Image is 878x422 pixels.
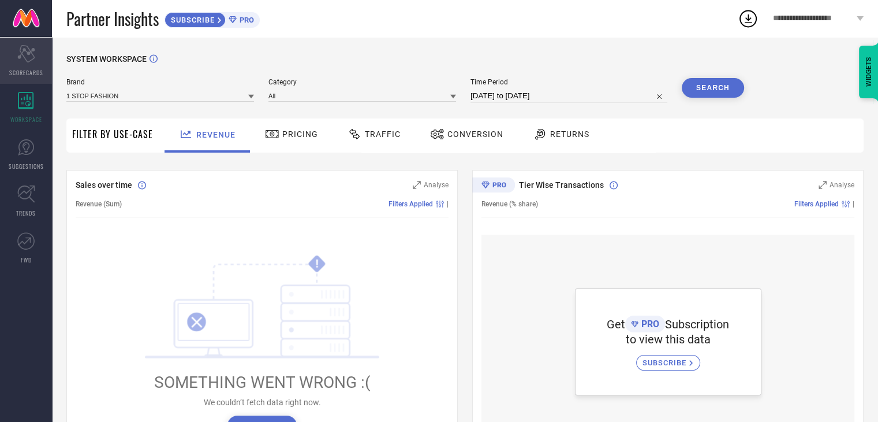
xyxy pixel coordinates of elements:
[424,181,449,189] span: Analyse
[830,181,854,189] span: Analyse
[413,181,421,189] svg: Zoom
[204,398,321,407] span: We couldn’t fetch data right now.
[154,373,371,392] span: SOMETHING WENT WRONG :(
[365,129,401,139] span: Traffic
[21,256,32,264] span: FWD
[738,8,759,29] div: Open download list
[16,209,36,217] span: TRENDS
[165,9,260,28] a: SUBSCRIBEPRO
[10,115,42,124] span: WORKSPACE
[472,177,515,195] div: Premium
[447,129,503,139] span: Conversion
[607,317,625,331] span: Get
[794,200,839,208] span: Filters Applied
[9,68,43,77] span: SCORECARDS
[665,317,729,331] span: Subscription
[853,200,854,208] span: |
[519,180,604,190] span: Tier Wise Transactions
[196,130,236,139] span: Revenue
[268,78,456,86] span: Category
[550,129,589,139] span: Returns
[481,200,538,208] span: Revenue (% share)
[388,200,433,208] span: Filters Applied
[237,16,254,24] span: PRO
[66,7,159,31] span: Partner Insights
[316,257,319,271] tspan: !
[447,200,449,208] span: |
[76,180,132,190] span: Sales over time
[72,127,153,141] span: Filter By Use-Case
[819,181,827,189] svg: Zoom
[636,346,700,371] a: SUBSCRIBE
[66,78,254,86] span: Brand
[165,16,218,24] span: SUBSCRIBE
[638,319,659,330] span: PRO
[282,129,318,139] span: Pricing
[76,200,122,208] span: Revenue (Sum)
[9,162,44,171] span: SUGGESTIONS
[66,54,147,64] span: SYSTEM WORKSPACE
[626,332,711,346] span: to view this data
[682,78,744,98] button: Search
[470,78,667,86] span: Time Period
[642,358,689,367] span: SUBSCRIBE
[470,89,667,103] input: Select time period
